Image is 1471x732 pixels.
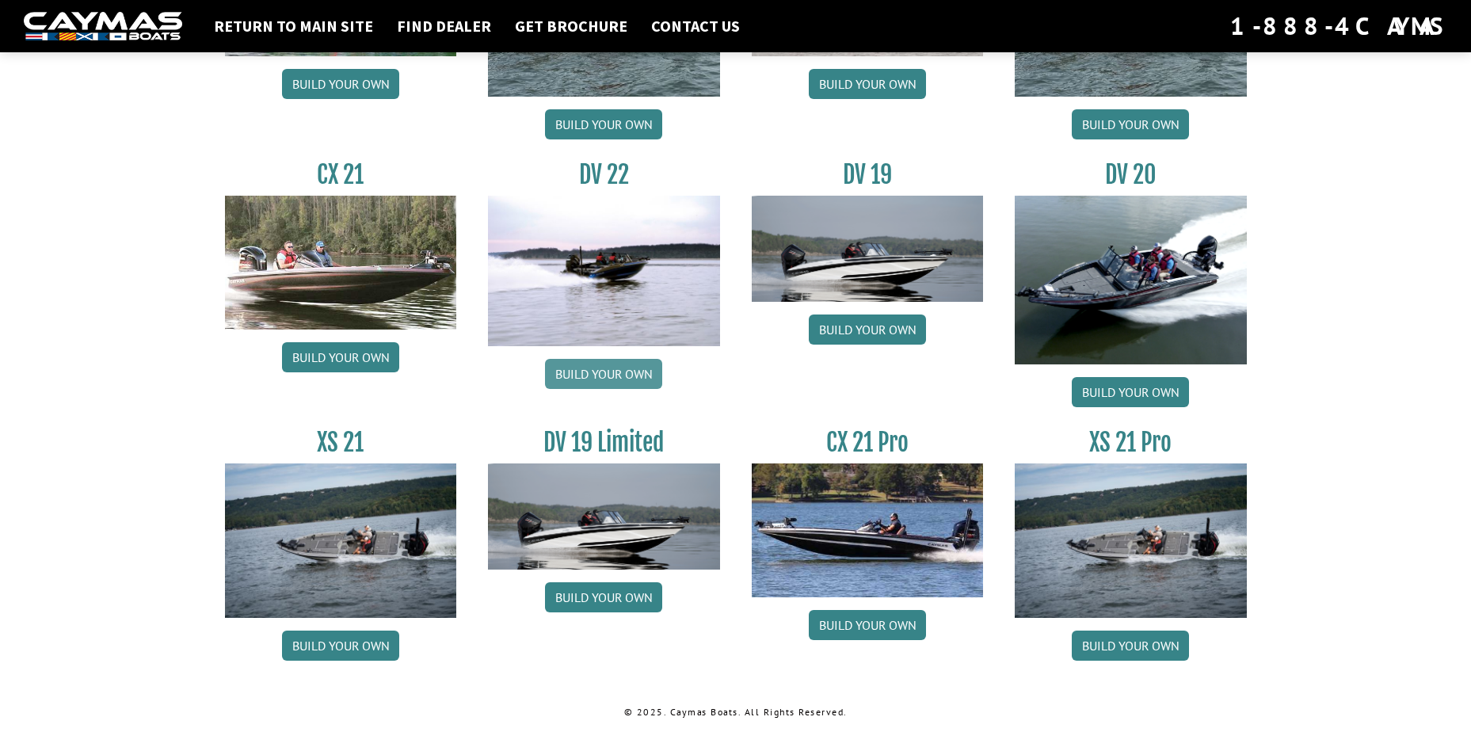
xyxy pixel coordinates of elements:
[488,196,720,346] img: DV22_original_motor_cropped_for_caymas_connect.jpg
[389,16,499,36] a: Find Dealer
[1072,109,1189,139] a: Build your own
[1015,160,1247,189] h3: DV 20
[282,342,399,372] a: Build your own
[1072,631,1189,661] a: Build your own
[545,109,662,139] a: Build your own
[1072,377,1189,407] a: Build your own
[282,69,399,99] a: Build your own
[809,69,926,99] a: Build your own
[752,196,984,302] img: dv-19-ban_from_website_for_caymas_connect.png
[1230,9,1447,44] div: 1-888-4CAYMAS
[1015,428,1247,457] h3: XS 21 Pro
[488,160,720,189] h3: DV 22
[752,463,984,597] img: CX-21Pro_thumbnail.jpg
[1015,196,1247,364] img: DV_20_from_website_for_caymas_connect.png
[225,705,1247,719] p: © 2025. Caymas Boats. All Rights Reserved.
[225,160,457,189] h3: CX 21
[24,12,182,41] img: white-logo-c9c8dbefe5ff5ceceb0f0178aa75bf4bb51f6bca0971e226c86eb53dfe498488.png
[225,196,457,329] img: CX21_thumb.jpg
[545,359,662,389] a: Build your own
[507,16,635,36] a: Get Brochure
[225,463,457,618] img: XS_21_thumbnail.jpg
[809,315,926,345] a: Build your own
[488,463,720,570] img: dv-19-ban_from_website_for_caymas_connect.png
[225,428,457,457] h3: XS 21
[488,428,720,457] h3: DV 19 Limited
[752,160,984,189] h3: DV 19
[545,582,662,612] a: Build your own
[643,16,748,36] a: Contact Us
[809,610,926,640] a: Build your own
[282,631,399,661] a: Build your own
[206,16,381,36] a: Return to main site
[1015,463,1247,618] img: XS_21_thumbnail.jpg
[752,428,984,457] h3: CX 21 Pro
